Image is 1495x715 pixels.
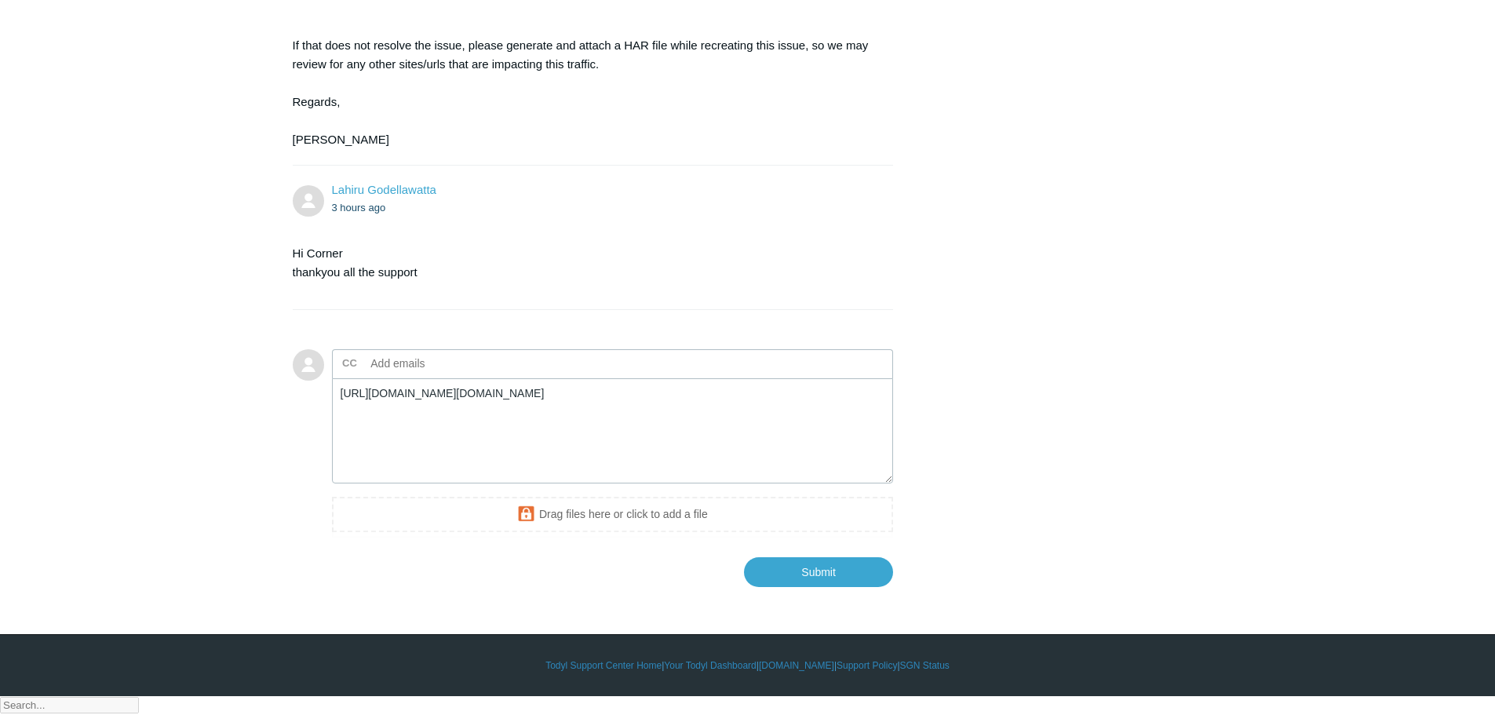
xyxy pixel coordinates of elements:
div: | | | | [293,658,1203,673]
a: Lahiru Godellawatta [332,183,436,196]
a: [DOMAIN_NAME] [759,658,834,673]
input: Add emails [365,352,534,375]
time: 08/27/2025, 08:40 [332,202,386,213]
a: Your Todyl Dashboard [664,658,756,673]
a: SGN Status [900,658,950,673]
input: Submit [744,557,893,587]
textarea: Add your reply [332,378,894,484]
a: Todyl Support Center Home [545,658,662,673]
a: Support Policy [837,658,897,673]
p: Hi Corner thankyou all the support [293,244,878,282]
label: CC [342,352,357,375]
